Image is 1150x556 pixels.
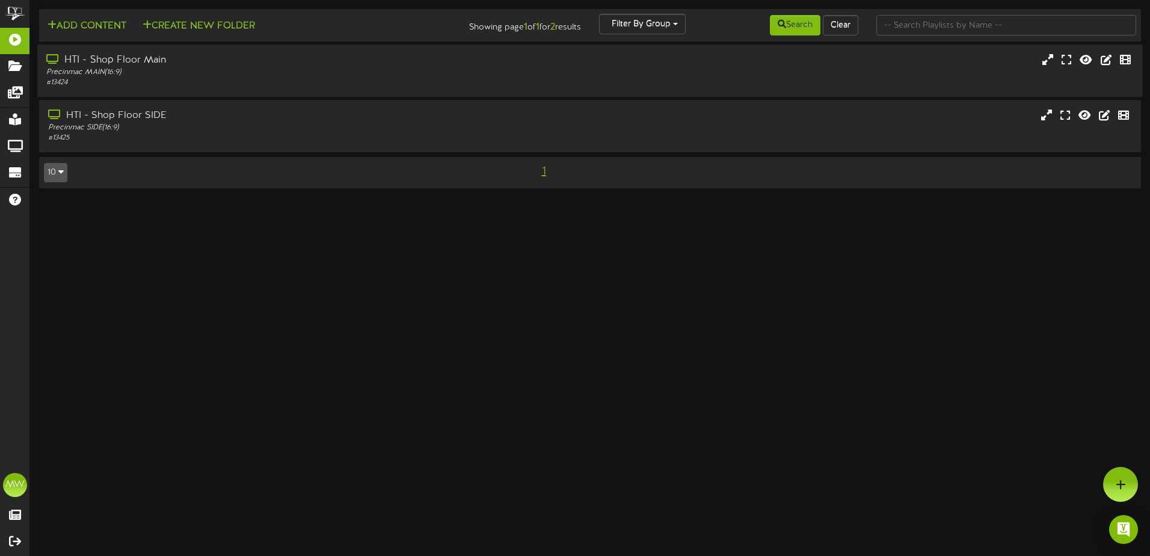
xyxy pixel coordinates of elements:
[46,78,489,88] div: # 13424
[44,163,67,182] button: 10
[48,109,489,123] div: HTI - Shop Floor SIDE
[46,67,489,78] div: Precinmac MAIN ( 16:9 )
[1109,515,1138,544] div: Open Intercom Messenger
[536,22,540,32] strong: 1
[876,15,1136,36] input: -- Search Playlists by Name --
[48,123,489,133] div: Precinmac SIDE ( 16:9 )
[46,54,489,67] div: HTI - Shop Floor Main
[3,473,27,497] div: MW
[405,14,590,34] div: Showing page of for results
[770,15,820,36] button: Search
[539,165,549,178] span: 1
[599,14,686,34] button: Filter By Group
[550,22,555,32] strong: 2
[44,19,130,34] button: Add Content
[823,15,858,36] button: Clear
[139,19,259,34] button: Create New Folder
[48,133,489,143] div: # 13425
[524,22,527,32] strong: 1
